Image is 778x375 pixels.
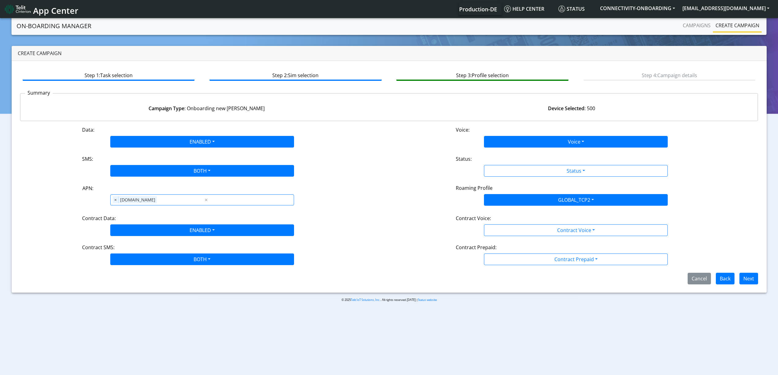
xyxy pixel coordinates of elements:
[110,165,294,177] button: BOTH
[713,19,762,32] a: Create campaign
[82,244,115,251] label: Contract SMS:
[210,69,381,81] btn: Step 2: Sim selection
[739,273,758,284] button: Next
[113,196,119,204] span: ×
[548,105,584,112] strong: Device Selected
[110,224,294,236] button: ENABLED
[456,155,472,163] label: Status:
[23,69,194,81] btn: Step 1: Task selection
[596,3,679,14] button: CONNECTIVITY-ONBOARDING
[149,105,184,112] strong: Campaign Type
[82,185,93,192] label: APN:
[504,6,511,12] img: knowledge.svg
[680,19,713,32] a: Campaigns
[5,4,31,14] img: logo-telit-cinterion-gw-new.png
[25,89,53,96] p: Summary
[119,196,157,204] span: [DOMAIN_NAME]
[12,46,767,61] div: Create campaign
[484,136,668,148] button: Voice
[484,224,668,236] button: Contract Voice
[456,184,493,192] label: Roaming Profile
[33,5,78,16] span: App Center
[558,6,585,12] span: Status
[459,3,497,15] a: Your current platform instance
[679,3,773,14] button: [EMAIL_ADDRESS][DOMAIN_NAME]
[110,136,294,148] button: ENABLED
[17,20,91,32] a: On-Boarding Manager
[82,155,93,163] label: SMS:
[396,69,568,81] btn: Step 3: Profile selection
[418,298,437,302] a: Status website
[688,273,711,284] button: Cancel
[583,69,755,81] btn: Step 4: Campaign details
[203,196,209,204] span: Clear all
[110,253,294,265] button: BOTH
[484,253,668,265] button: Contract Prepaid
[558,6,565,12] img: status.svg
[82,215,116,222] label: Contract Data:
[24,105,389,112] div: : Onboarding new [PERSON_NAME]
[351,298,380,302] a: Telit IoT Solutions, Inc.
[502,3,556,15] a: Help center
[456,215,491,222] label: Contract Voice:
[82,126,94,133] label: Data:
[504,6,544,12] span: Help center
[484,165,668,177] button: Status
[556,3,596,15] a: Status
[716,273,735,284] button: Back
[456,244,497,251] label: Contract Prepaid:
[199,298,579,302] p: © 2025 . All rights reserved.[DATE] |
[484,194,668,206] button: GLOBAL_TCP2
[459,6,497,13] span: Production-DE
[456,126,470,133] label: Voice:
[389,105,754,112] div: : 500
[5,2,77,16] a: App Center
